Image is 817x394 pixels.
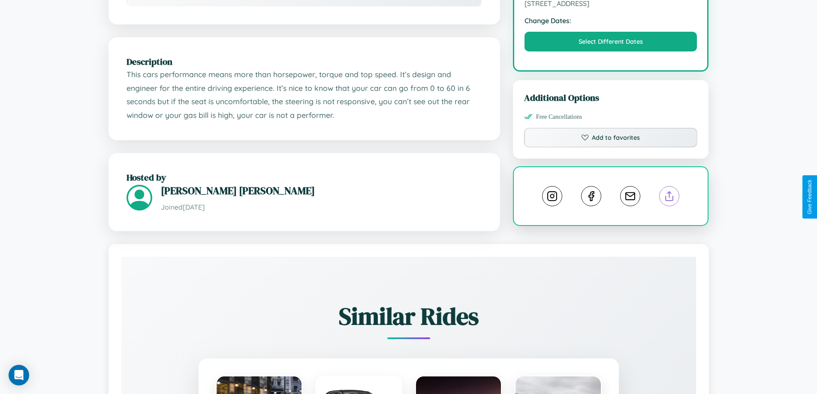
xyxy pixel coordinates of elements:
div: Give Feedback [807,180,813,214]
h2: Hosted by [127,171,482,183]
h2: Description [127,55,482,68]
p: This cars performance means more than horsepower, torque and top speed. It’s design and engineer ... [127,68,482,122]
button: Select Different Dates [525,32,697,51]
h2: Similar Rides [151,300,666,333]
strong: Change Dates: [525,16,697,25]
span: Free Cancellations [536,113,582,120]
h3: [PERSON_NAME] [PERSON_NAME] [161,183,482,198]
p: Joined [DATE] [161,201,482,214]
button: Add to favorites [524,128,698,147]
div: Open Intercom Messenger [9,365,29,385]
h3: Additional Options [524,91,698,104]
